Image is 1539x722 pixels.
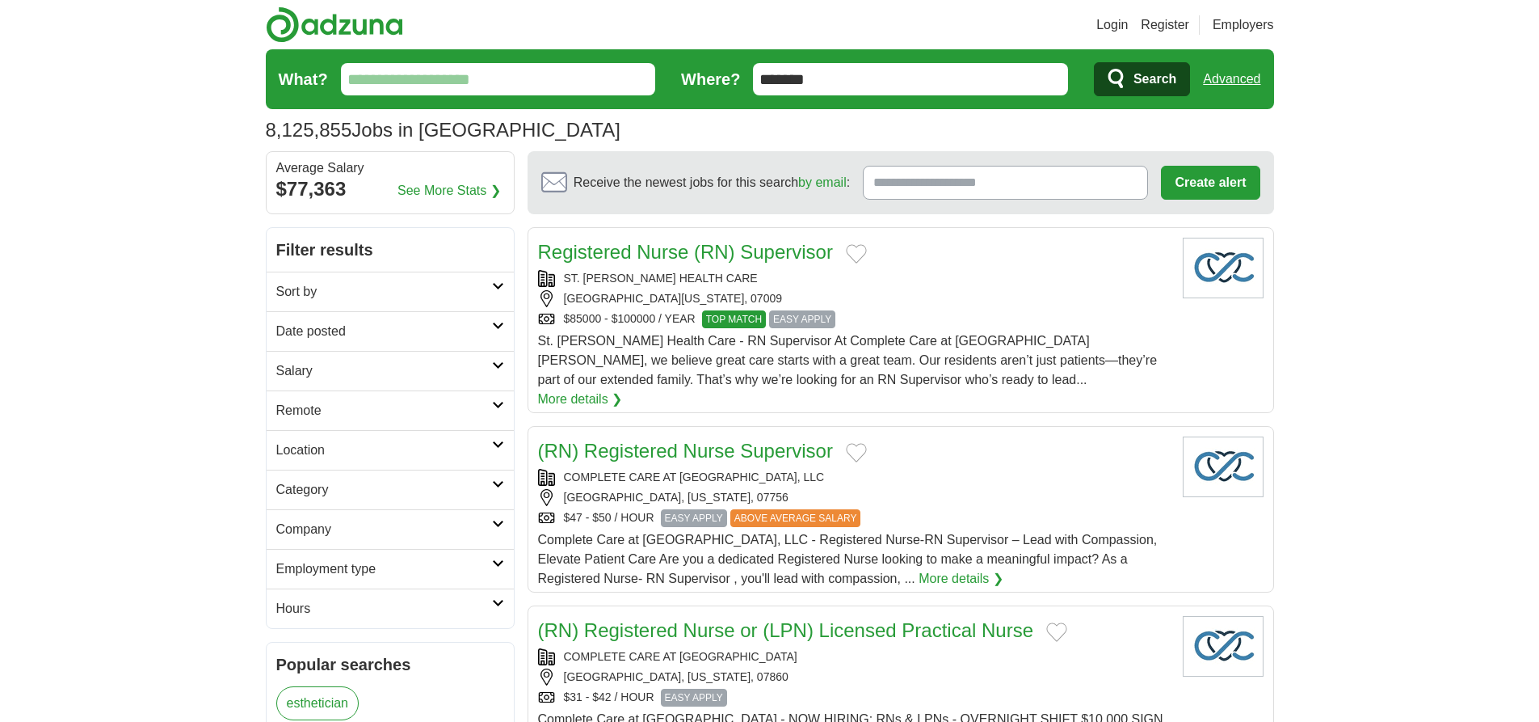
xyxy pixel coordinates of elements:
h2: Remote [276,401,492,420]
h2: Company [276,520,492,539]
div: [GEOGRAPHIC_DATA], [US_STATE], 07756 [538,489,1170,506]
span: St. [PERSON_NAME] Health Care - RN Supervisor At Complete Care at [GEOGRAPHIC_DATA][PERSON_NAME],... [538,334,1158,386]
h2: Date posted [276,322,492,341]
a: (RN) Registered Nurse Supervisor [538,440,833,462]
button: Create alert [1161,166,1259,200]
a: Registered Nurse (RN) Supervisor [538,241,833,263]
span: Complete Care at [GEOGRAPHIC_DATA], LLC - Registered Nurse-RN Supervisor – Lead with Compassion, ... [538,533,1158,585]
label: Where? [681,67,740,91]
label: What? [279,67,328,91]
span: EASY APPLY [769,310,835,328]
a: (RN) Registered Nurse or (LPN) Licensed Practical Nurse [538,619,1034,641]
div: COMPLETE CARE AT [GEOGRAPHIC_DATA], LLC [538,469,1170,486]
div: Average Salary [276,162,504,175]
button: Add to favorite jobs [1046,623,1067,642]
button: Add to favorite jobs [846,244,867,264]
img: Company logo [1183,437,1264,497]
div: COMPLETE CARE AT [GEOGRAPHIC_DATA] [538,648,1170,665]
a: Remote [267,391,514,430]
span: EASY APPLY [661,689,727,707]
div: $47 - $50 / HOUR [538,509,1170,527]
a: Salary [267,351,514,391]
div: $85000 - $100000 / YEAR [538,310,1170,328]
a: More details ❯ [919,569,1003,589]
span: Search [1133,63,1176,95]
a: Advanced [1203,63,1260,95]
img: Company logo [1183,616,1264,677]
a: More details ❯ [538,390,623,409]
a: Employers [1213,15,1274,35]
div: $31 - $42 / HOUR [538,689,1170,707]
span: 8,125,855 [266,116,352,145]
button: Add to favorite jobs [846,443,867,462]
a: Hours [267,589,514,628]
h2: Sort by [276,282,492,302]
h2: Hours [276,599,492,619]
div: [GEOGRAPHIC_DATA][US_STATE], 07009 [538,290,1170,307]
div: $77,363 [276,175,504,204]
a: Register [1141,15,1189,35]
img: Adzuna logo [266,6,403,43]
span: EASY APPLY [661,509,727,527]
img: Company logo [1183,238,1264,298]
h2: Location [276,441,492,460]
h2: Employment type [276,559,492,579]
a: Date posted [267,311,514,351]
span: TOP MATCH [702,310,766,328]
span: Receive the newest jobs for this search : [574,173,850,192]
h2: Filter results [267,228,514,272]
a: esthetician [276,686,360,720]
a: Sort by [267,272,514,311]
button: Search [1094,62,1190,96]
h2: Popular searches [276,652,504,677]
a: Employment type [267,549,514,589]
a: Login [1096,15,1128,35]
h2: Salary [276,361,492,381]
a: Company [267,509,514,549]
a: by email [798,175,847,189]
div: [GEOGRAPHIC_DATA], [US_STATE], 07860 [538,669,1170,686]
div: ST. [PERSON_NAME] HEALTH CARE [538,270,1170,287]
a: Location [267,430,514,470]
h1: Jobs in [GEOGRAPHIC_DATA] [266,119,620,141]
a: See More Stats ❯ [397,181,501,201]
span: ABOVE AVERAGE SALARY [730,509,861,527]
h2: Category [276,480,492,500]
a: Category [267,470,514,509]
